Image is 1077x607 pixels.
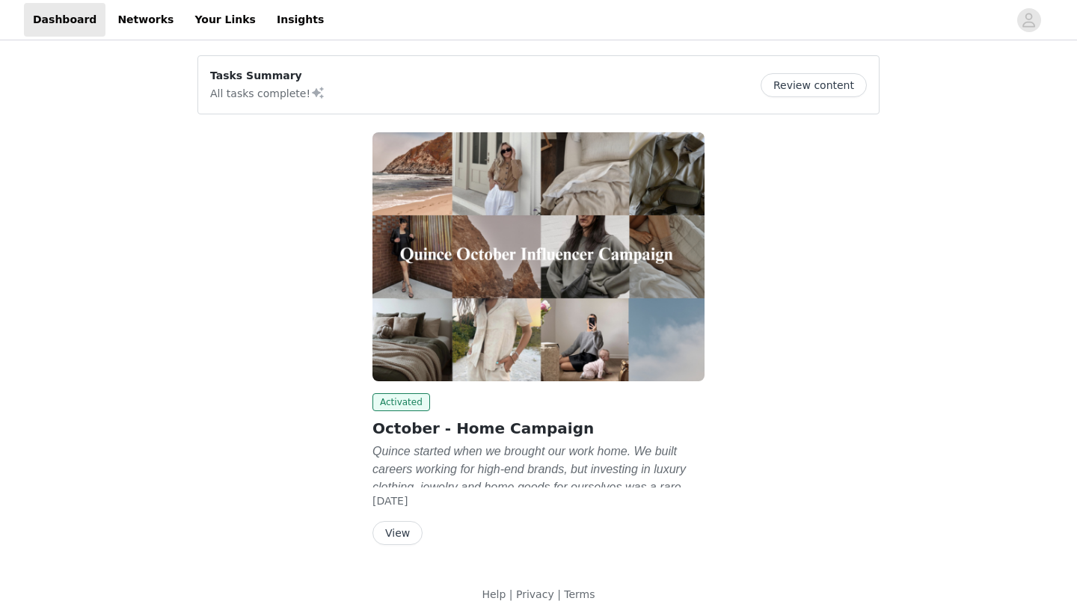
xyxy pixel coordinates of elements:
button: View [372,521,423,545]
img: Quince [372,132,705,381]
p: All tasks complete! [210,84,325,102]
a: Dashboard [24,3,105,37]
a: Terms [564,588,595,600]
a: Help [482,588,506,600]
span: | [509,588,513,600]
a: Networks [108,3,182,37]
p: Tasks Summary [210,68,325,84]
div: avatar [1022,8,1036,32]
em: Quince started when we brought our work home. We built careers working for high-end brands, but i... [372,445,691,547]
span: Activated [372,393,430,411]
span: | [557,588,561,600]
a: Your Links [185,3,265,37]
span: [DATE] [372,495,408,507]
button: Review content [761,73,867,97]
a: Privacy [516,588,554,600]
a: View [372,528,423,539]
h2: October - Home Campaign [372,417,705,440]
a: Insights [268,3,333,37]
